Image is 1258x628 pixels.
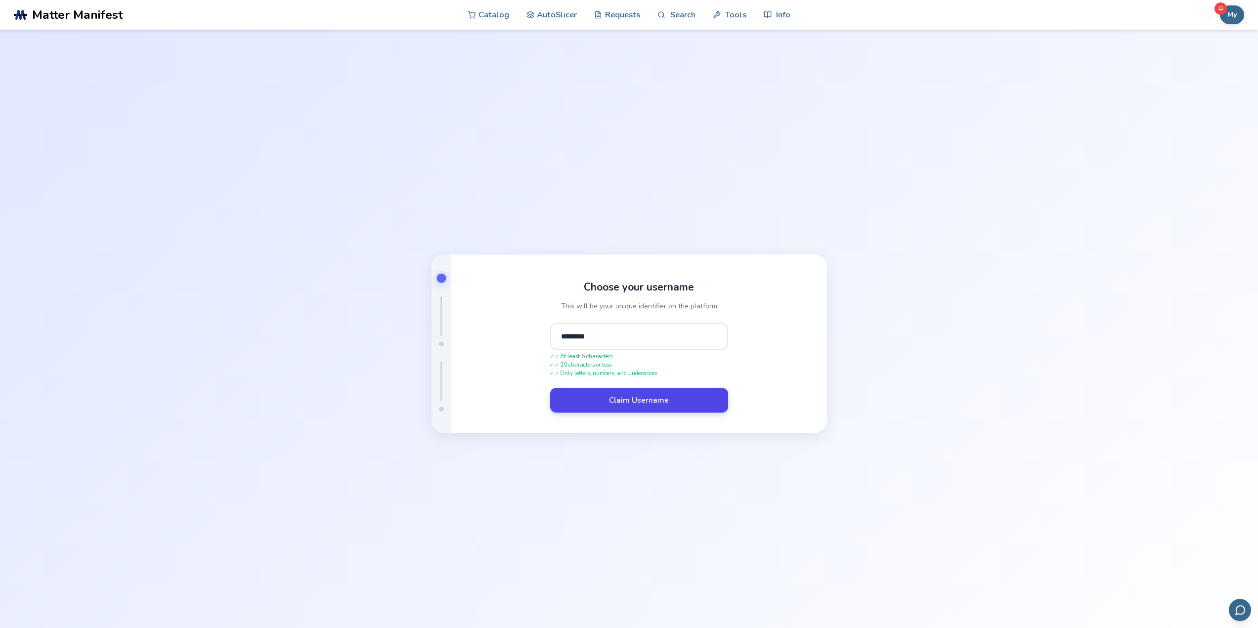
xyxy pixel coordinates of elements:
[584,281,694,293] h1: Choose your username
[550,388,728,413] button: Claim Username
[550,371,728,377] span: ✓ Only letters, numbers, and underscores
[1229,599,1251,621] button: Send feedback via email
[561,301,717,311] p: This will be your unique identifier on the platform
[1220,5,1244,24] button: My
[32,8,123,22] span: Matter Manifest
[550,362,728,369] span: ✓ 20 characters or less
[550,354,728,360] span: ✓ At least 6 characters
